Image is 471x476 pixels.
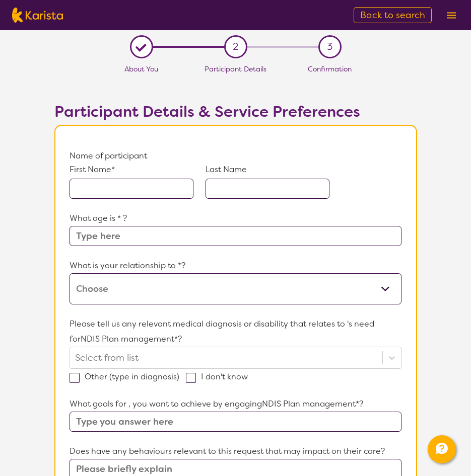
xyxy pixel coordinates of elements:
[327,39,332,54] span: 3
[70,396,401,412] p: What goals for , you want to achieve by engaging NDIS Plan management *?
[133,39,149,55] div: L
[12,8,63,23] img: Karista logo
[205,64,266,73] span: Participant Details
[206,164,329,176] p: Last Name
[354,7,432,23] a: Back to search
[70,412,401,432] input: Type you answer here
[70,316,401,347] p: Please tell us any relevant medical diagnosis or disability that relates to 's need for NDIS Plan...
[447,12,456,19] img: menu
[70,164,193,176] p: First Name*
[70,211,401,226] p: What age is * ?
[54,103,417,121] h2: Participant Details & Service Preferences
[428,435,456,463] button: Channel Menu
[70,258,401,273] p: What is your relationship to *?
[360,9,425,21] span: Back to search
[70,148,401,164] p: Name of participant
[70,444,401,459] p: Does have any behaviours relevant to this request that may impact on their care?
[70,371,186,382] label: Other (type in diagnosis)
[70,226,401,246] input: Type here
[186,371,254,382] label: I don't know
[124,64,158,73] span: About You
[308,64,352,73] span: Confirmation
[233,39,238,54] span: 2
